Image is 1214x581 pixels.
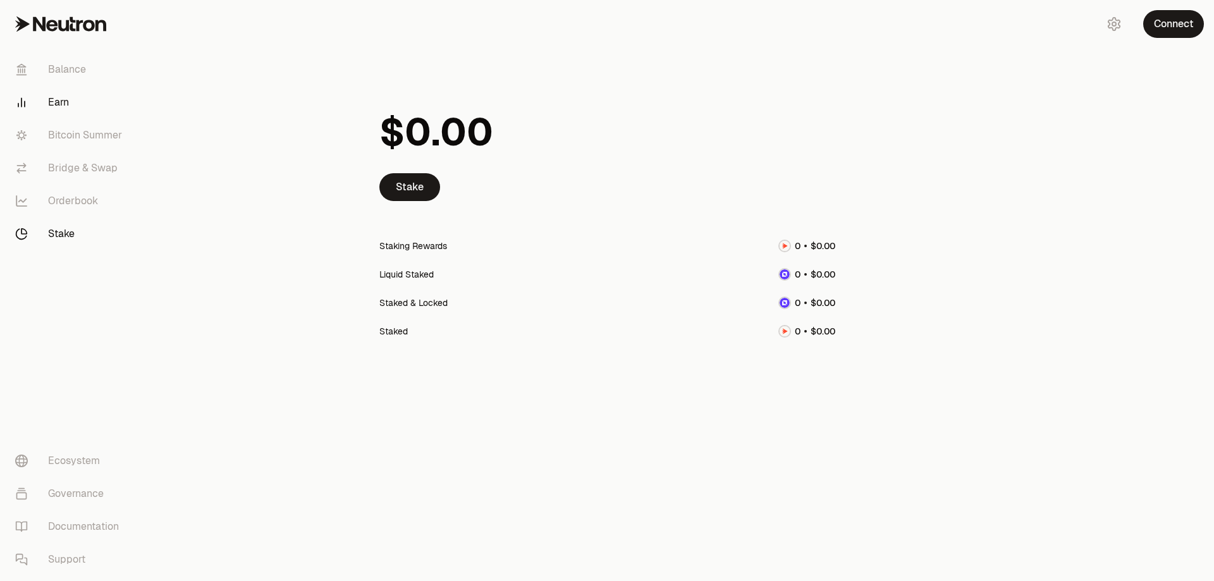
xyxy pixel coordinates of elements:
div: Staked & Locked [379,297,448,309]
div: Staked [379,325,408,338]
a: Ecosystem [5,444,137,477]
a: Governance [5,477,137,510]
button: Connect [1143,10,1204,38]
a: Support [5,543,137,576]
div: Staking Rewards [379,240,447,252]
a: Bitcoin Summer [5,119,137,152]
a: Stake [5,217,137,250]
a: Bridge & Swap [5,152,137,185]
a: Documentation [5,510,137,543]
img: dNTRN Logo [780,298,790,308]
a: Orderbook [5,185,137,217]
a: Earn [5,86,137,119]
img: dNTRN Logo [780,269,790,279]
img: NTRN Logo [780,326,790,336]
img: NTRN Logo [780,241,790,251]
div: Liquid Staked [379,268,434,281]
a: Stake [379,173,440,201]
a: Balance [5,53,137,86]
